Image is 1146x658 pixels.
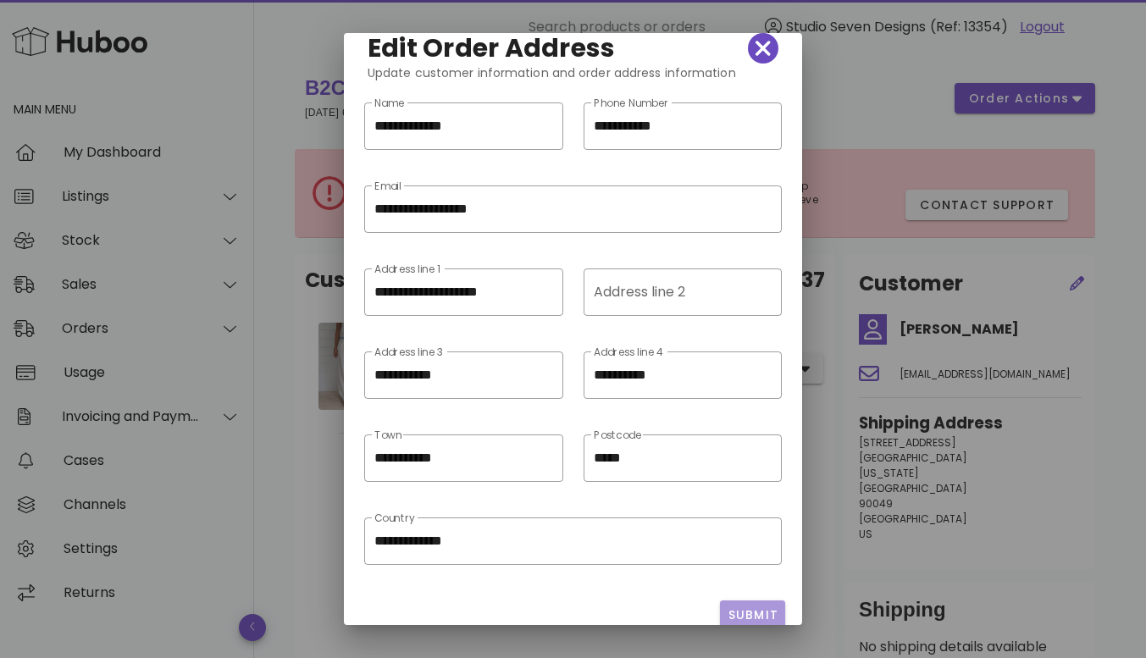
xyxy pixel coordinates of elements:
h2: Edit Order Address [368,35,616,62]
span: Submit [727,606,778,624]
label: Email [374,180,401,193]
label: Address line 3 [374,346,443,359]
label: Address line 4 [594,346,664,359]
label: Phone Number [594,97,669,110]
label: Address line 1 [374,263,440,276]
label: Country [374,512,415,525]
label: Name [374,97,404,110]
label: Town [374,429,401,442]
button: Submit [720,600,785,631]
label: Postcode [594,429,641,442]
div: Update customer information and order address information [354,64,792,96]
